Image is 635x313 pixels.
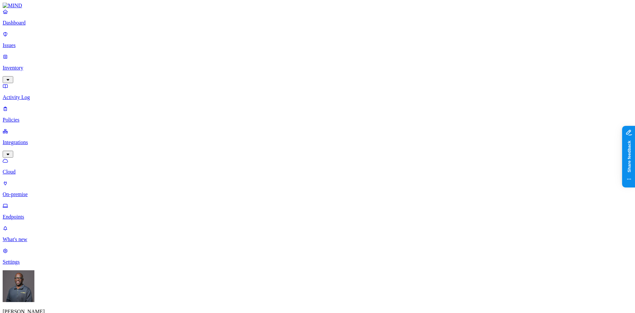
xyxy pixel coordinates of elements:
[3,20,632,26] p: Dashboard
[3,203,632,220] a: Endpoints
[3,191,632,197] p: On-premise
[3,259,632,265] p: Settings
[3,3,632,9] a: MIND
[3,42,632,48] p: Issues
[3,117,632,123] p: Policies
[3,31,632,48] a: Issues
[3,180,632,197] a: On-premise
[3,214,632,220] p: Endpoints
[3,54,632,82] a: Inventory
[3,83,632,100] a: Activity Log
[3,139,632,145] p: Integrations
[3,106,632,123] a: Policies
[3,169,632,175] p: Cloud
[3,65,632,71] p: Inventory
[3,158,632,175] a: Cloud
[3,9,632,26] a: Dashboard
[3,94,632,100] p: Activity Log
[3,270,34,302] img: Gregory Thomas
[3,236,632,242] p: What's new
[3,128,632,157] a: Integrations
[3,225,632,242] a: What's new
[3,3,22,9] img: MIND
[3,248,632,265] a: Settings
